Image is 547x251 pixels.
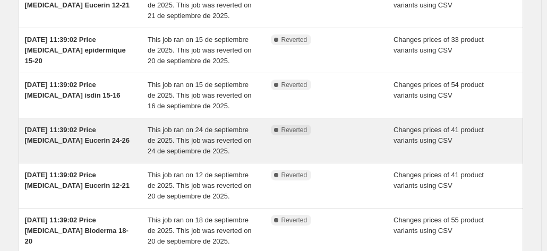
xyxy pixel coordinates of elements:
[25,126,130,144] span: [DATE] 11:39:02 Price [MEDICAL_DATA] Eucerin 24-26
[394,216,484,235] span: Changes prices of 55 product variants using CSV
[148,216,252,245] span: This job ran on 18 de septiembre de 2025. This job was reverted on 20 de septiembre de 2025.
[148,171,252,200] span: This job ran on 12 de septiembre de 2025. This job was reverted on 20 de septiembre de 2025.
[148,81,252,110] span: This job ran on 15 de septiembre de 2025. This job was reverted on 16 de septiembre de 2025.
[25,171,130,189] span: [DATE] 11:39:02 Price [MEDICAL_DATA] Eucerin 12-21
[281,171,307,179] span: Reverted
[394,171,484,189] span: Changes prices of 41 product variants using CSV
[25,36,126,65] span: [DATE] 11:39:02 Price [MEDICAL_DATA] epidermique 15-20
[394,81,484,99] span: Changes prices of 54 product variants using CSV
[148,36,252,65] span: This job ran on 15 de septiembre de 2025. This job was reverted on 20 de septiembre de 2025.
[394,36,484,54] span: Changes prices of 33 product variants using CSV
[25,81,121,99] span: [DATE] 11:39:02 Price [MEDICAL_DATA] isdin 15-16
[281,36,307,44] span: Reverted
[148,126,252,155] span: This job ran on 24 de septiembre de 2025. This job was reverted on 24 de septiembre de 2025.
[394,126,484,144] span: Changes prices of 41 product variants using CSV
[281,81,307,89] span: Reverted
[281,126,307,134] span: Reverted
[281,216,307,224] span: Reverted
[25,216,129,245] span: [DATE] 11:39:02 Price [MEDICAL_DATA] Bioderma 18-20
